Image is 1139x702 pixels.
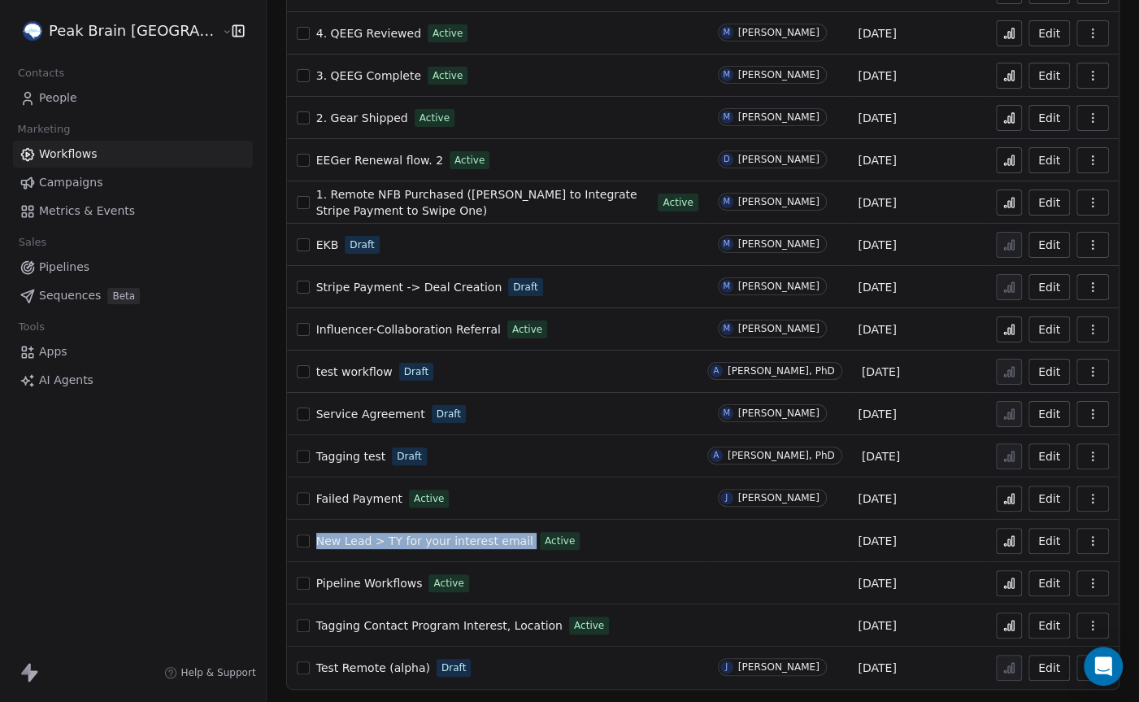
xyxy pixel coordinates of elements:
span: Active [512,322,542,337]
button: Edit [1028,443,1070,469]
a: Campaigns [13,169,253,196]
div: M [723,407,730,420]
a: SequencesBeta [13,282,253,309]
span: 3. QEEG Complete [316,69,421,82]
span: [DATE] [858,617,896,634]
div: M [723,26,730,39]
a: Tagging test [316,448,386,464]
div: [PERSON_NAME] [738,69,819,81]
span: [DATE] [858,279,896,295]
span: Draft [437,407,461,421]
div: M [723,238,730,251]
span: Active [454,153,485,168]
a: Pipeline Workflows [316,575,423,591]
a: Help & Support [164,666,255,679]
a: Edit [1028,401,1070,427]
button: Edit [1028,190,1070,216]
button: Edit [1028,613,1070,639]
span: Active [545,534,575,548]
button: Edit [1028,570,1070,596]
span: Contacts [11,61,72,85]
span: Active [433,576,463,591]
div: [PERSON_NAME], PhD [728,365,835,377]
span: [DATE] [858,110,896,126]
button: Edit [1028,105,1070,131]
span: [DATE] [858,491,896,507]
span: [DATE] [858,152,896,168]
span: AI Agents [39,372,93,389]
div: M [723,68,730,81]
button: Edit [1028,486,1070,512]
span: Draft [441,661,466,675]
span: Active [420,111,450,125]
span: Sales [11,230,54,255]
button: Edit [1028,63,1070,89]
span: EEGer Renewal flow. 2 [316,154,443,167]
span: [DATE] [858,660,896,676]
span: [DATE] [862,448,900,464]
a: AI Agents [13,367,253,394]
div: [PERSON_NAME] [738,196,819,207]
button: Edit [1028,528,1070,554]
img: Peak%20Brain%20Logo.png [23,21,42,41]
button: Edit [1028,316,1070,342]
div: [PERSON_NAME] [738,281,819,292]
span: test workflow [316,365,393,378]
a: Edit [1028,232,1070,258]
div: [PERSON_NAME] [738,661,819,673]
a: Metrics & Events [13,198,253,225]
span: Draft [350,238,374,252]
span: Influencer-Collaboration Referral [316,323,501,336]
span: Marketing [11,117,77,142]
span: Test Remote (alpha) [316,661,430,674]
a: Edit [1028,359,1070,385]
span: Apps [39,343,67,360]
a: Stripe Payment -> Deal Creation [316,279,502,295]
span: Pipeline Workflows [316,577,423,590]
button: Edit [1028,655,1070,681]
span: Draft [397,449,421,464]
a: People [13,85,253,111]
a: Tagging Contact Program Interest, Location [316,617,563,634]
span: Campaigns [39,174,102,191]
a: New Lead > TY for your interest email [316,533,533,549]
span: 1. Remote NFB Purchased ([PERSON_NAME] to Integrate Stripe Payment to Swipe One) [316,188,637,217]
a: Apps [13,338,253,365]
span: 2. Gear Shipped [316,111,408,124]
a: Edit [1028,274,1070,300]
span: [DATE] [858,533,896,549]
span: Failed Payment [316,492,402,505]
span: [DATE] [858,406,896,422]
a: 3. QEEG Complete [316,68,421,84]
span: Active [433,68,463,83]
span: Workflows [39,146,98,163]
span: People [39,89,77,107]
div: M [723,322,730,335]
div: Open Intercom Messenger [1084,647,1123,686]
span: [DATE] [858,25,896,41]
span: Stripe Payment -> Deal Creation [316,281,502,294]
span: Metrics & Events [39,203,135,220]
button: Edit [1028,147,1070,173]
span: New Lead > TY for your interest email [316,534,533,547]
a: Workflows [13,141,253,168]
a: EEGer Renewal flow. 2 [316,152,443,168]
div: J [725,661,728,674]
span: Beta [107,288,140,304]
a: Service Agreement [316,406,425,422]
span: Tagging Contact Program Interest, Location [316,619,563,632]
span: 4. QEEG Reviewed [316,27,421,40]
div: [PERSON_NAME] [738,111,819,123]
div: [PERSON_NAME] [738,238,819,250]
span: Pipelines [39,259,89,276]
div: [PERSON_NAME] [738,27,819,38]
